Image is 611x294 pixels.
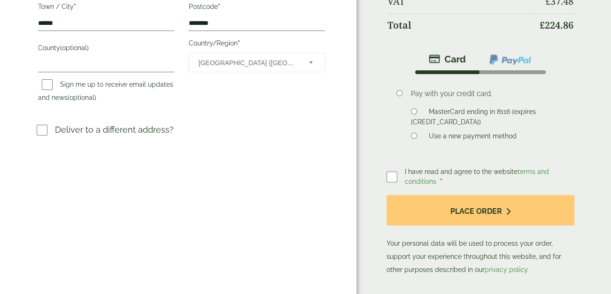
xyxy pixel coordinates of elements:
abbr: required [237,39,240,47]
abbr: required [74,3,76,10]
p: Your personal data will be used to process your order, support your experience throughout this we... [387,195,574,276]
p: Pay with your credit card. [411,89,560,99]
label: Sign me up to receive email updates and news [38,81,173,104]
label: Country/Region [188,37,325,53]
bdi: 224.86 [540,19,573,31]
abbr: required [217,3,220,10]
span: (optional) [60,44,89,52]
span: Country/Region [188,53,325,72]
input: Sign me up to receive email updates and news(optional) [42,79,53,90]
span: (optional) [68,94,96,101]
button: Place order [387,195,574,226]
p: Deliver to a different address? [55,123,174,136]
label: Use a new payment method [425,132,520,143]
label: MasterCard ending in 8116 (expires [CREDIT_CARD_DATA]) [411,108,536,128]
img: stripe.png [429,53,466,65]
img: ppcp-gateway.png [488,53,532,66]
th: Total [387,14,533,37]
span: United Kingdom (UK) [198,53,296,73]
abbr: required [440,178,442,185]
span: £ [540,19,545,31]
span: I have read and agree to the website [405,168,549,185]
label: County [38,41,174,57]
a: privacy policy [485,266,527,273]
